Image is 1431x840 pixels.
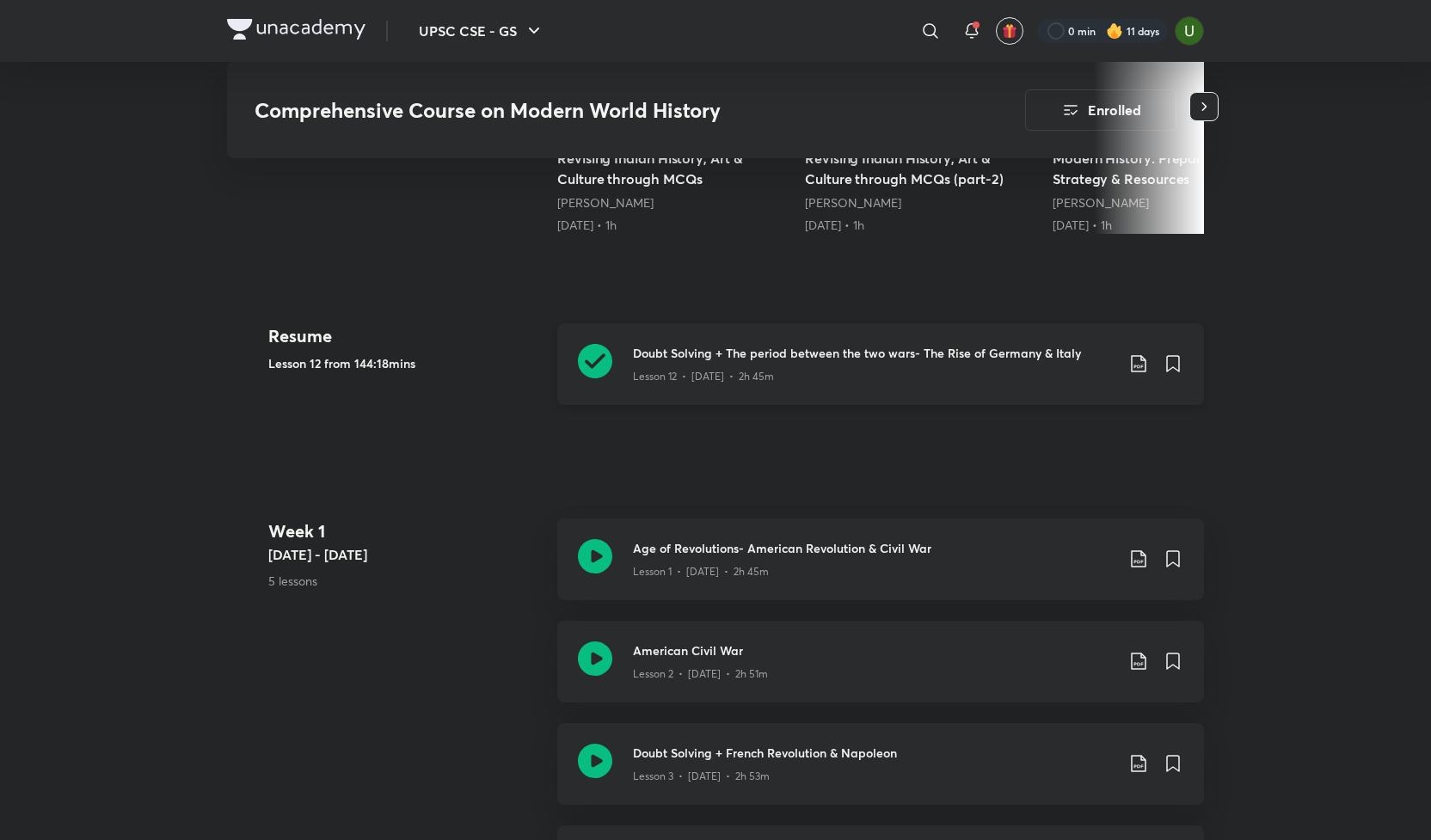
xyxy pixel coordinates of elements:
[557,518,1204,621] a: Age of Revolutions- American Revolution & Civil WarLesson 1 • [DATE] • 2h 45m
[1002,23,1017,39] img: avatar
[633,744,1115,762] h3: Doubt Solving + French Revolution & Napoleon
[805,194,901,211] a: [PERSON_NAME]
[557,217,791,234] div: 21st May • 1h
[557,621,1204,723] a: American Civil WarLesson 2 • [DATE] • 2h 51m
[1053,148,1287,189] h5: Modern History: Preparation Strategy & Resources
[633,769,770,784] p: Lesson 3 • [DATE] • 2h 53m
[633,369,774,384] p: Lesson 12 • [DATE] • 2h 45m
[227,19,365,40] img: Company Logo
[268,354,544,372] h5: Lesson 12 from 144:18mins
[1053,217,1287,234] div: 5th Jul • 1h
[633,344,1115,362] h3: Doubt Solving + The period between the two wars- The Rise of Germany & Italy
[805,148,1039,189] h5: Revising Indian History, Art & Culture through MCQs (part-2)
[633,564,769,579] p: Lesson 1 • [DATE] • 2h 45m
[255,98,928,123] h3: Comprehensive Course on Modern World History
[1106,22,1123,40] img: streak
[633,539,1115,557] h3: Age of Revolutions- American Revolution & Civil War
[1053,194,1149,211] a: [PERSON_NAME]
[557,323,1204,426] a: Doubt Solving + The period between the two wars- The Rise of Germany & ItalyLesson 12 • [DATE] • ...
[557,723,1204,825] a: Doubt Solving + French Revolution & NapoleonLesson 3 • [DATE] • 2h 53m
[557,194,791,212] div: Pratik Nayak
[1025,89,1176,131] button: Enrolled
[1053,194,1287,212] div: Pratik Nayak
[1175,16,1204,46] img: Aishwary Kumar
[805,217,1039,234] div: 22nd May • 1h
[633,641,1115,659] h3: American Civil War
[557,148,791,189] h5: Revising Indian History, Art & Culture through MCQs
[805,194,1039,212] div: Pratik Nayak
[268,323,544,349] h4: Resume
[633,666,768,682] p: Lesson 2 • [DATE] • 2h 51m
[227,19,365,44] a: Company Logo
[268,518,544,544] h4: Week 1
[408,14,555,48] button: UPSC CSE - GS
[268,544,544,565] h5: [DATE] - [DATE]
[557,194,654,211] a: [PERSON_NAME]
[996,17,1023,45] button: avatar
[268,572,544,590] p: 5 lessons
